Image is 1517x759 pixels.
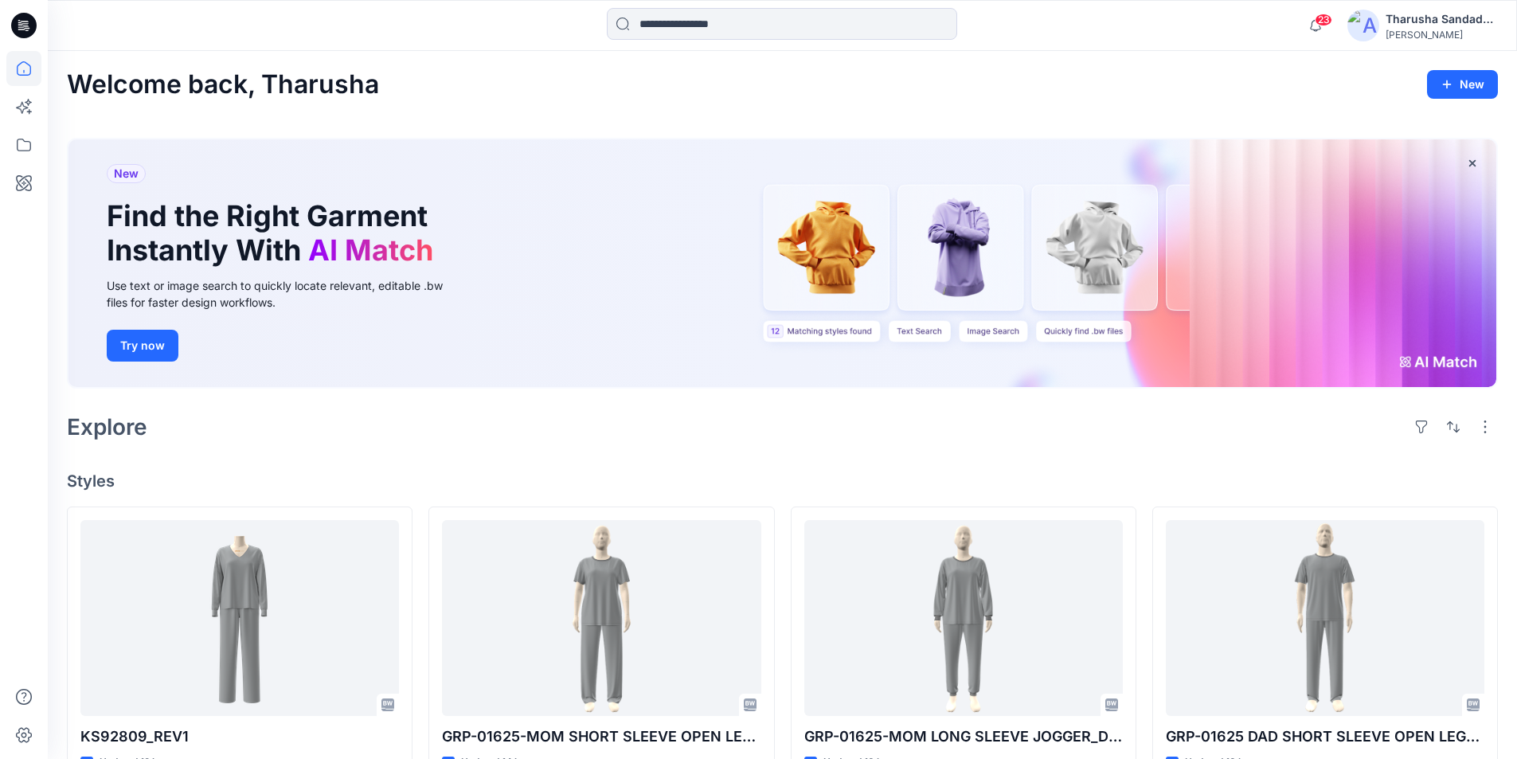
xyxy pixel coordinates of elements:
p: GRP-01625 DAD SHORT SLEEVE OPEN LEG_REV1 [1166,726,1484,748]
h1: Find the Right Garment Instantly With [107,199,441,268]
div: Tharusha Sandadeepa [1386,10,1497,29]
span: AI Match [308,233,433,268]
button: New [1427,70,1498,99]
p: GRP-01625-MOM LONG SLEEVE JOGGER_DEV_REV1 [804,726,1123,748]
a: GRP-01625-MOM SHORT SLEEVE OPEN LEG_DEV_REV1 [442,520,760,717]
div: Use text or image search to quickly locate relevant, editable .bw files for faster design workflows. [107,277,465,311]
button: Try now [107,330,178,362]
a: GRP-01625-MOM LONG SLEEVE JOGGER_DEV_REV1 [804,520,1123,717]
p: GRP-01625-MOM SHORT SLEEVE OPEN LEG_DEV_REV1 [442,726,760,748]
h2: Welcome back, Tharusha [67,70,379,100]
a: GRP-01625 DAD SHORT SLEEVE OPEN LEG_REV1 [1166,520,1484,717]
span: New [114,164,139,183]
h2: Explore [67,414,147,440]
img: avatar [1347,10,1379,41]
p: KS92809_REV1 [80,726,399,748]
h4: Styles [67,471,1498,491]
span: 23 [1315,14,1332,26]
div: [PERSON_NAME] [1386,29,1497,41]
a: KS92809_REV1 [80,520,399,717]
